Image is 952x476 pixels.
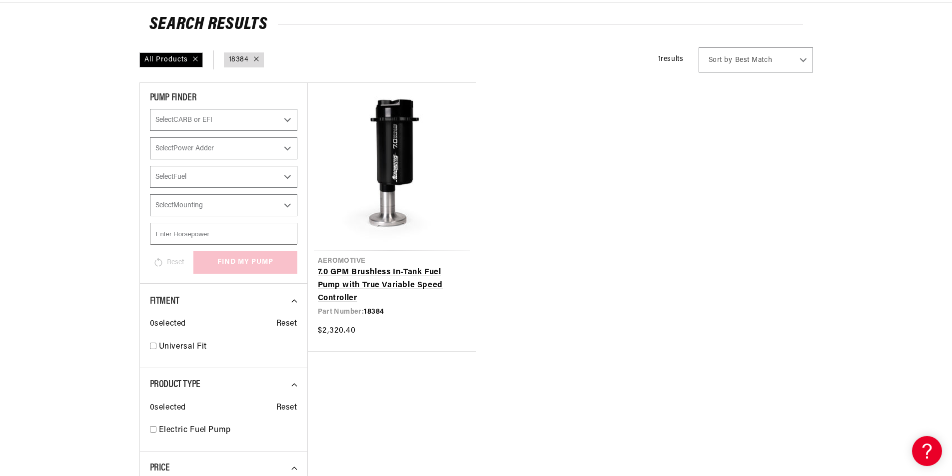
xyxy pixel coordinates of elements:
a: Electric Fuel Pump [159,424,297,437]
a: 18384 [229,54,249,65]
span: 1 results [658,55,684,63]
select: CARB or EFI [150,109,297,131]
a: 7.0 GPM Brushless In-Tank Fuel Pump with True Variable Speed Controller [318,266,466,305]
input: Enter Horsepower [150,223,297,245]
div: All Products [139,52,203,67]
span: Reset [276,402,297,415]
select: Mounting [150,194,297,216]
a: Universal Fit [159,341,297,354]
span: Product Type [150,380,200,390]
select: Fuel [150,166,297,188]
select: Power Adder [150,137,297,159]
span: 0 selected [150,318,186,331]
span: PUMP FINDER [150,93,197,103]
h2: Search Results [149,17,803,33]
select: Sort by [699,47,813,72]
span: Reset [276,318,297,331]
span: Sort by [709,55,733,65]
span: 0 selected [150,402,186,415]
span: Fitment [150,296,179,306]
span: Price [150,463,170,473]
